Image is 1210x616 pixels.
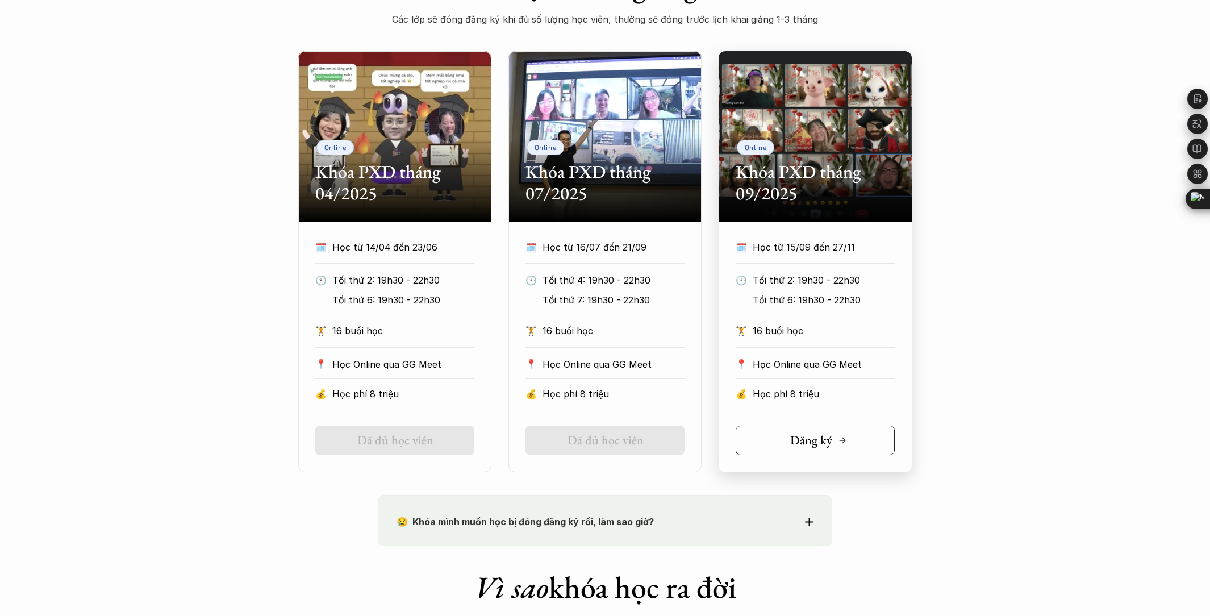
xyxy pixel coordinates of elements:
p: Học từ 16/07 đến 21/09 [543,239,685,256]
p: 💰 [525,385,537,402]
p: 🗓️ [315,239,327,256]
p: 💰 [315,385,327,402]
p: 🏋️ [525,322,537,339]
p: 💰 [736,385,747,402]
p: 🗓️ [525,239,537,256]
p: 📍 [736,359,747,369]
h5: Đăng ký [790,433,832,448]
p: 16 buổi học [543,322,685,339]
p: 🕙 [525,272,537,289]
p: Tối thứ 4: 19h30 - 22h30 [543,272,701,289]
h2: Khóa PXD tháng 07/2025 [525,161,685,205]
p: 🕙 [736,272,747,289]
p: Tối thứ 7: 19h30 - 22h30 [543,292,701,309]
p: Online [535,143,557,151]
p: 🏋️ [736,322,747,339]
strong: 😢 Khóa mình muốn học bị đóng đăng ký rồi, làm sao giờ? [397,516,654,527]
h1: khóa học ra đời [378,569,832,606]
p: Các lớp sẽ đóng đăng ký khi đủ số lượng học viên, thường sẽ đóng trước lịch khai giảng 1-3 tháng [378,11,832,28]
p: Học Online qua GG Meet [753,356,895,373]
p: Học Online qua GG Meet [543,356,685,373]
p: 16 buổi học [753,322,895,339]
h5: Đã đủ học viên [357,433,433,448]
p: Học Online qua GG Meet [332,356,474,373]
p: 🏋️ [315,322,327,339]
p: 16 buổi học [332,322,474,339]
em: Vì sao [474,567,549,607]
h2: Khóa PXD tháng 09/2025 [736,161,895,205]
p: Tối thứ 2: 19h30 - 22h30 [753,272,911,289]
p: 🗓️ [736,239,747,256]
h2: Khóa PXD tháng 04/2025 [315,161,474,205]
p: Học phí 8 triệu [543,385,685,402]
p: Online [324,143,347,151]
p: Online [745,143,767,151]
p: Học từ 14/04 đến 23/06 [332,239,474,256]
h5: Đã đủ học viên [568,433,644,448]
p: Học phí 8 triệu [753,385,895,402]
p: Tối thứ 6: 19h30 - 22h30 [332,292,491,309]
p: Học từ 15/09 đến 27/11 [753,239,895,256]
p: Tối thứ 2: 19h30 - 22h30 [332,272,491,289]
a: Đăng ký [736,426,895,455]
p: 📍 [525,359,537,369]
p: 📍 [315,359,327,369]
p: 🕙 [315,272,327,289]
p: Học phí 8 triệu [332,385,474,402]
p: Tối thứ 6: 19h30 - 22h30 [753,292,911,309]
